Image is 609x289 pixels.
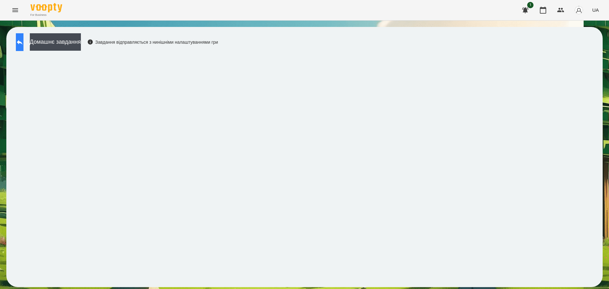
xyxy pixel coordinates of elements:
[87,39,218,45] div: Завдання відправляється з нинішніми налаштуваннями гри
[592,7,599,13] span: UA
[574,6,583,15] img: avatar_s.png
[30,33,81,51] button: Домашнє завдання
[8,3,23,18] button: Menu
[590,4,601,16] button: UA
[30,3,62,12] img: Voopty Logo
[30,13,62,17] span: For Business
[527,2,534,8] span: 1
